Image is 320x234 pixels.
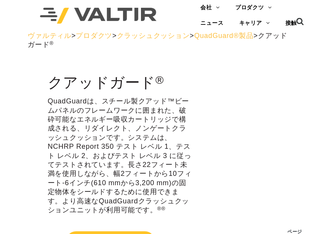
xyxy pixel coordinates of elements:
sup: ® [157,206,162,212]
a: プロダクツ [76,32,112,40]
font: QuadGuardは、スチール製クアッド™ビームパネルのフレームワークに囲まれた、破砕可能なエネルギー吸収カートリッジで構成される、リダイレクト、ノンゲートクラッシュクッションです。システムは、... [48,97,192,214]
sup: ® [161,206,165,212]
sup: ® [50,40,54,46]
a: 接触 [278,15,305,31]
sup: ® [155,74,164,86]
div: > > > > [28,31,292,50]
a: クラッシュクッション [117,32,190,40]
a: キャリア [231,15,278,31]
a: ヴァルティル [28,32,71,40]
a: ニュース [193,15,231,31]
img: ヴァルティル [40,8,157,24]
a: QuadGuard®製品 [194,32,254,40]
font: クアッドガード [48,74,156,91]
